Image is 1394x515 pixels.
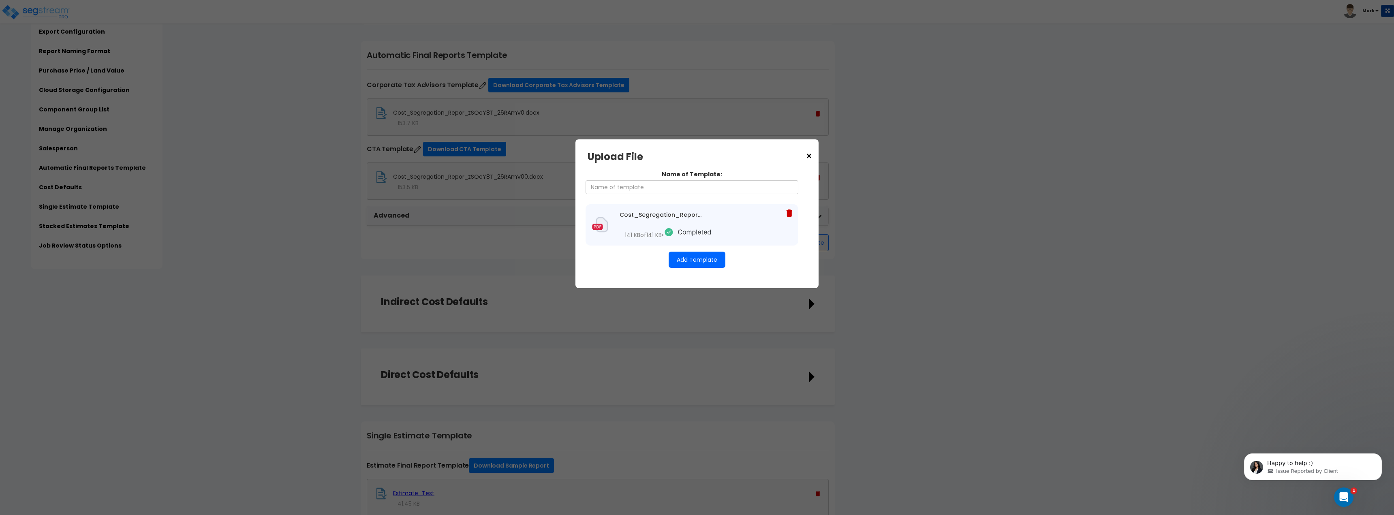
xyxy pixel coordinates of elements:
span: 1 [1351,487,1357,494]
span: 141 KB [646,231,662,239]
button: Add Template [669,252,725,268]
span: 141 KB [625,231,640,239]
input: Name of template [586,180,798,194]
iframe: Intercom live chat [1334,487,1353,507]
div: of • [614,227,720,239]
iframe: Intercom notifications message [1232,436,1394,493]
span: × [806,150,812,163]
div: Cost_Segregation_Repor_zSOcY8T_26RAmV00_mI3izYr_4Rxy0cn.docx [620,211,703,219]
label: Name of Template: [662,170,723,178]
h3: Upload File [588,152,643,162]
